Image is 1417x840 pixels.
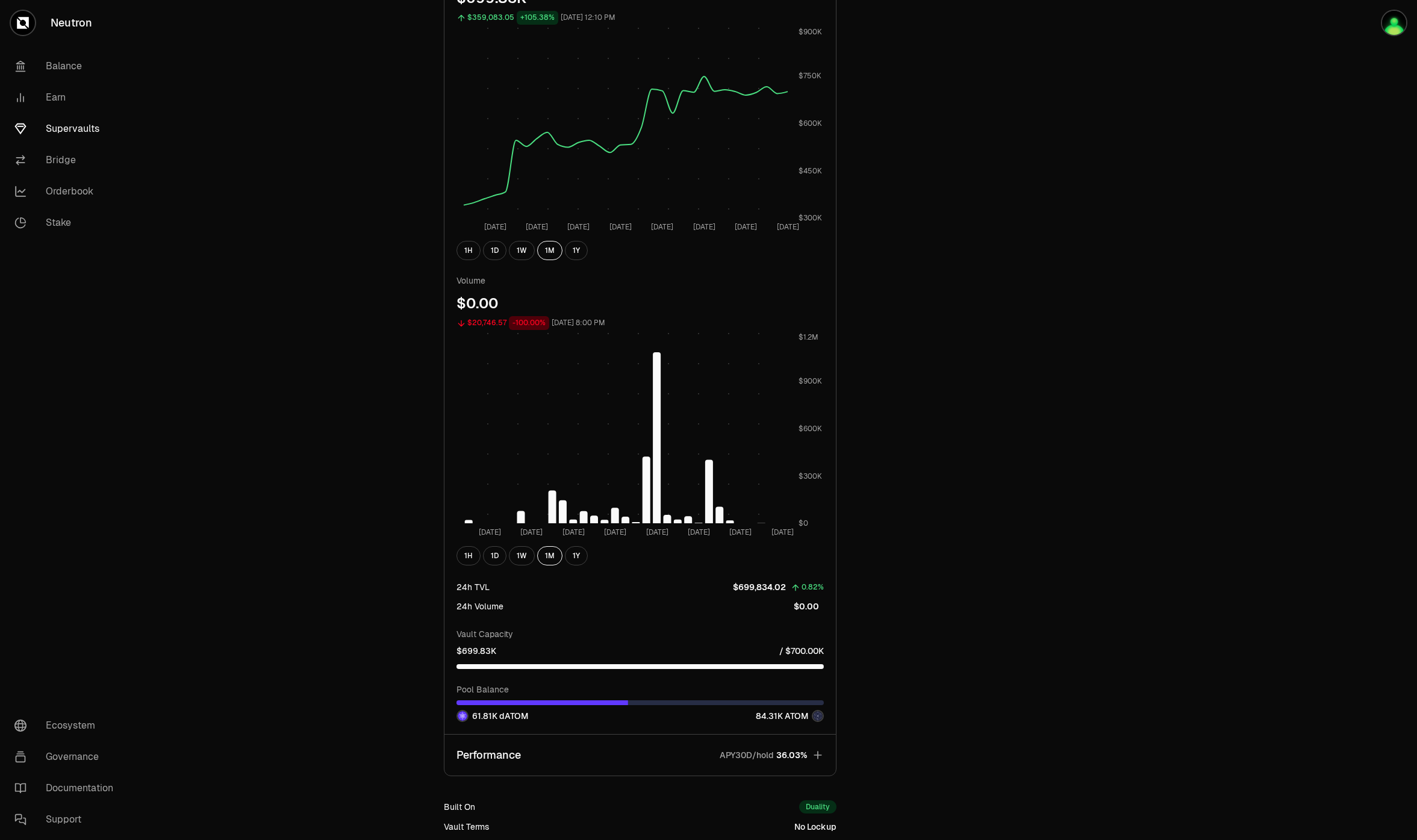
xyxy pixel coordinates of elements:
[5,145,130,176] a: Bridge
[779,645,824,657] p: / $700.00K
[478,527,500,537] tspan: [DATE]
[456,710,528,722] div: 61.81K dATOM
[799,27,822,37] tspan: $900K
[756,710,824,722] div: 84.31K ATOM
[458,711,467,721] img: dATOM Logo
[5,710,130,741] a: Ecosystem
[537,241,562,260] button: 1M
[799,471,822,481] tspan: $300K
[729,527,752,537] tspan: [DATE]
[5,207,130,238] a: Stake
[562,527,584,537] tspan: [DATE]
[604,527,626,537] tspan: [DATE]
[5,804,130,835] a: Support
[444,735,836,776] button: PerformanceAPY30D/hold36.03%
[467,11,514,25] div: $359,083.05
[693,222,715,232] tspan: [DATE]
[799,166,822,176] tspan: $450K
[5,741,130,773] a: Governance
[565,546,588,565] button: 1Y
[799,424,822,434] tspan: $600K
[520,527,543,537] tspan: [DATE]
[609,222,631,232] tspan: [DATE]
[776,222,799,232] tspan: [DATE]
[802,580,824,594] div: 0.82%
[467,316,506,330] div: $20,746.57
[456,600,503,612] div: 24h Volume
[444,821,489,833] div: Vault Terms
[799,376,822,386] tspan: $900K
[5,773,130,804] a: Documentation
[646,527,668,537] tspan: [DATE]
[552,316,605,330] div: [DATE] 8:00 PM
[456,645,496,657] p: $699.83K
[456,683,824,695] p: Pool Balance
[456,241,481,260] button: 1H
[776,749,807,761] span: 36.03%
[799,71,821,81] tspan: $750K
[484,222,506,232] tspan: [DATE]
[799,119,822,128] tspan: $600K
[444,801,475,813] div: Built On
[5,113,130,145] a: Supervaults
[456,275,824,287] p: Volume
[687,527,709,537] tspan: [DATE]
[483,546,506,565] button: 1D
[1382,11,1406,35] img: Hot Wallet
[799,332,818,342] tspan: $1.2M
[509,316,549,330] div: -100.00%
[794,600,819,612] p: $0.00
[735,222,757,232] tspan: [DATE]
[720,749,774,761] p: APY30D/hold
[456,294,824,313] div: $0.00
[561,11,615,25] div: [DATE] 12:10 PM
[456,747,521,764] p: Performance
[799,800,836,814] div: Duality
[794,821,836,833] div: No Lockup
[651,222,673,232] tspan: [DATE]
[799,213,822,223] tspan: $300K
[5,51,130,82] a: Balance
[733,581,786,593] p: $699,834.02
[5,82,130,113] a: Earn
[537,546,562,565] button: 1M
[509,546,535,565] button: 1W
[567,222,590,232] tspan: [DATE]
[517,11,558,25] div: +105.38%
[525,222,547,232] tspan: [DATE]
[771,527,793,537] tspan: [DATE]
[456,546,481,565] button: 1H
[813,711,823,721] img: ATOM Logo
[5,176,130,207] a: Orderbook
[483,241,506,260] button: 1D
[509,241,535,260] button: 1W
[565,241,588,260] button: 1Y
[456,581,490,593] div: 24h TVL
[456,628,824,640] p: Vault Capacity
[799,518,808,528] tspan: $0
